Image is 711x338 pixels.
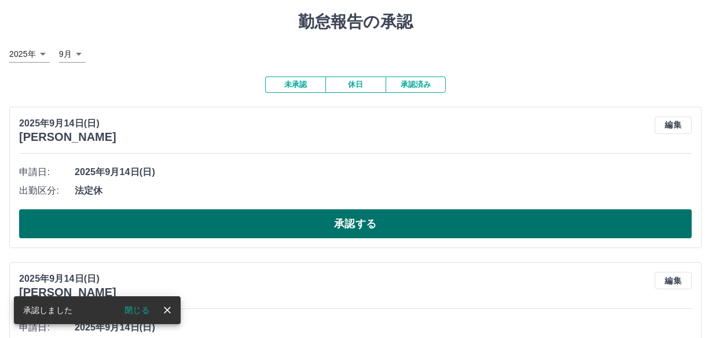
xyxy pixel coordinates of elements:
h3: [PERSON_NAME] [19,130,116,144]
div: 2025年 [9,46,50,63]
h3: [PERSON_NAME] [19,286,116,299]
p: 2025年9月14日(日) [19,117,116,130]
h1: 勤怠報告の承認 [9,12,702,32]
span: 2025年9月14日(日) [75,165,692,179]
button: 未承認 [265,77,325,93]
button: close [159,301,176,319]
span: 出勤区分: [19,184,75,198]
span: 申請日: [19,165,75,179]
p: 2025年9月14日(日) [19,272,116,286]
button: 閉じる [115,301,159,319]
button: 編集 [655,117,692,134]
span: 法定休 [75,184,692,198]
div: 9月 [59,46,86,63]
button: 編集 [655,272,692,289]
span: 2025年9月14日(日) [75,321,692,335]
div: 承認しました [23,300,72,321]
button: 承認済み [386,77,446,93]
span: 申請日: [19,321,75,335]
button: 休日 [325,77,386,93]
button: 承認する [19,209,692,238]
